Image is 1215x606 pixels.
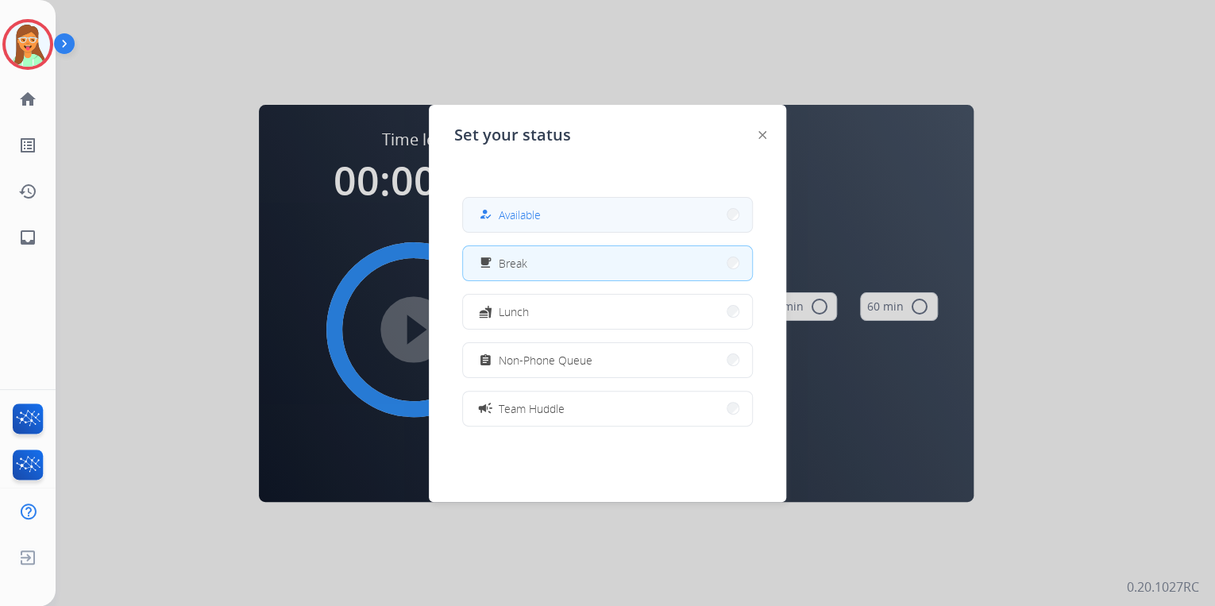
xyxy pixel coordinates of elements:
[477,400,493,416] mat-icon: campaign
[499,255,527,272] span: Break
[499,207,541,223] span: Available
[463,246,752,280] button: Break
[499,303,529,320] span: Lunch
[758,131,766,139] img: close-button
[463,295,752,329] button: Lunch
[479,353,492,367] mat-icon: assignment
[479,208,492,222] mat-icon: how_to_reg
[463,343,752,377] button: Non-Phone Queue
[479,257,492,270] mat-icon: free_breakfast
[499,352,592,369] span: Non-Phone Queue
[18,90,37,109] mat-icon: home
[479,305,492,318] mat-icon: fastfood
[454,124,571,146] span: Set your status
[18,228,37,247] mat-icon: inbox
[18,136,37,155] mat-icon: list_alt
[6,22,50,67] img: avatar
[463,392,752,426] button: Team Huddle
[463,198,752,232] button: Available
[18,182,37,201] mat-icon: history
[499,400,565,417] span: Team Huddle
[1127,577,1199,596] p: 0.20.1027RC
